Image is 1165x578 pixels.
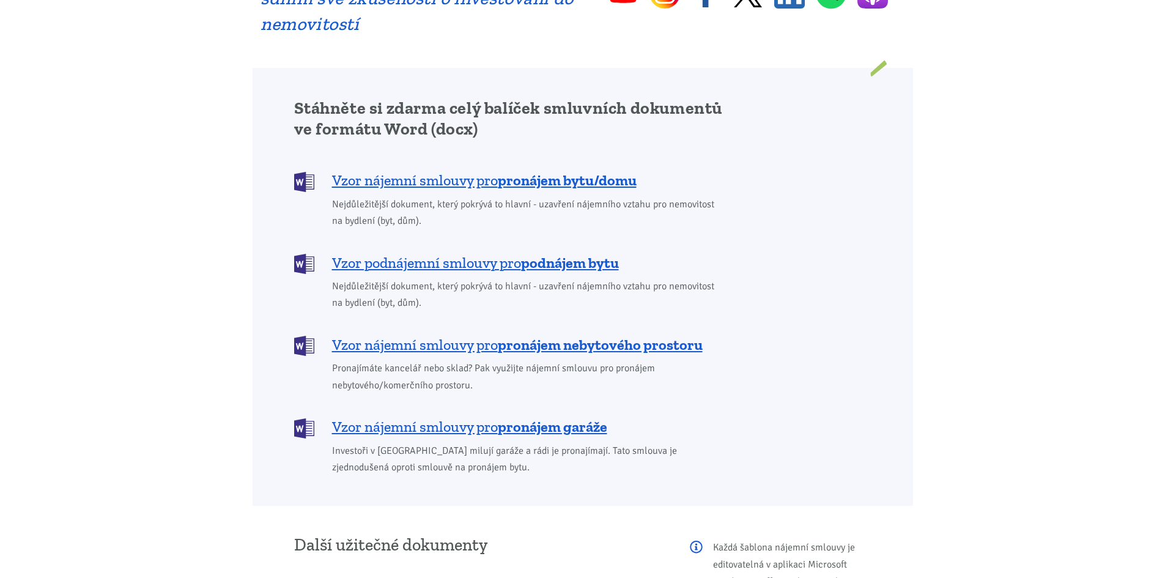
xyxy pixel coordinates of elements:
h2: Stáhněte si zdarma celý balíček smluvních dokumentů ve formátu Word (docx) [294,98,723,139]
h3: Další užitečné dokumenty [294,536,673,554]
a: Vzor nájemní smlouvy propronájem nebytového prostoru [294,335,723,355]
b: pronájem bytu/domu [498,171,637,189]
span: Vzor nájemní smlouvy pro [332,417,607,437]
img: DOCX (Word) [294,336,314,356]
span: Vzor nájemní smlouvy pro [332,171,637,190]
span: Vzor nájemní smlouvy pro [332,335,703,355]
a: Vzor nájemní smlouvy propronájem garáže [294,417,723,437]
span: Investoři v [GEOGRAPHIC_DATA] milují garáže a rádi je pronajímají. Tato smlouva je zjednodušená o... [332,443,723,476]
b: podnájem bytu [521,254,619,272]
span: Vzor podnájemní smlouvy pro [332,253,619,273]
b: pronájem nebytového prostoru [498,336,703,354]
a: Vzor nájemní smlouvy propronájem bytu/domu [294,171,723,191]
b: pronájem garáže [498,418,607,435]
img: DOCX (Word) [294,172,314,192]
img: DOCX (Word) [294,254,314,274]
span: Nejdůležitější dokument, který pokrývá to hlavní - uzavření nájemního vztahu pro nemovitost na by... [332,196,723,229]
a: Vzor podnájemní smlouvy propodnájem bytu [294,253,723,273]
span: Nejdůležitější dokument, který pokrývá to hlavní - uzavření nájemního vztahu pro nemovitost na by... [332,278,723,311]
img: DOCX (Word) [294,418,314,439]
span: Pronajímáte kancelář nebo sklad? Pak využijte nájemní smlouvu pro pronájem nebytového/komerčního ... [332,360,723,393]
